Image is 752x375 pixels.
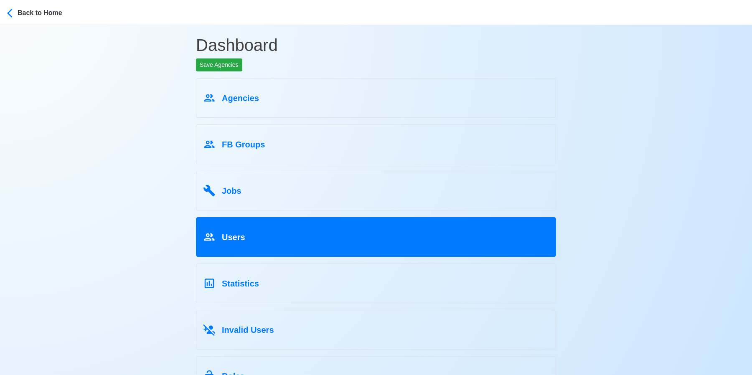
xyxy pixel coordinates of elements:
a: Agencies [196,78,556,118]
h1: Dashboard [196,25,556,58]
div: Back to Home [18,6,80,18]
span: Users [222,233,245,242]
span: Statistics [222,279,259,288]
span: Jobs [222,186,241,195]
a: Users [196,217,556,257]
a: FB Groups [196,124,556,164]
span: Agencies [222,94,259,103]
button: Back to Home [7,3,81,22]
a: Statistics [196,264,556,303]
a: Jobs [196,171,556,210]
a: Invalid Users [196,310,556,350]
span: FB Groups [222,140,265,149]
button: Save Agencies [196,58,242,71]
span: Invalid Users [222,325,274,334]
